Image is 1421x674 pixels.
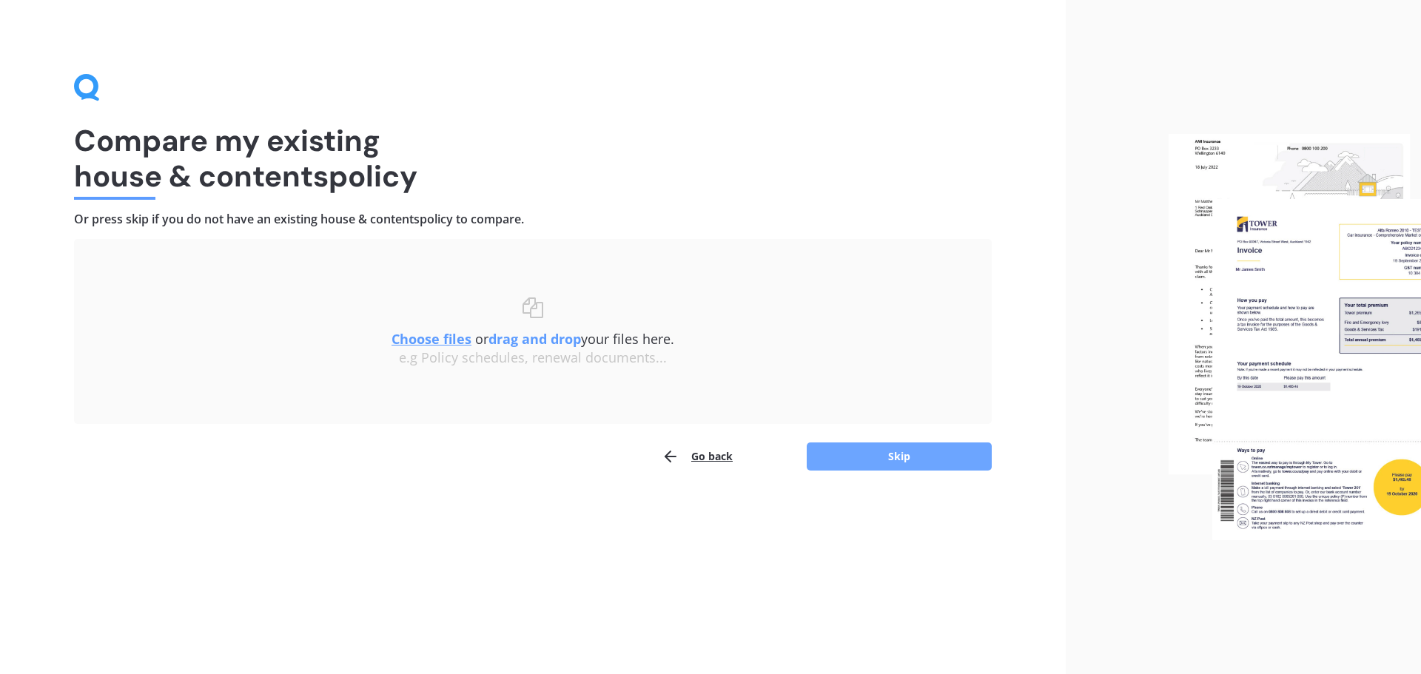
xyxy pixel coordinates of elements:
[662,442,733,471] button: Go back
[74,212,992,227] h4: Or press skip if you do not have an existing house & contents policy to compare.
[392,330,471,348] u: Choose files
[104,350,962,366] div: e.g Policy schedules, renewal documents...
[74,123,992,194] h1: Compare my existing house & contents policy
[1169,134,1421,541] img: files.webp
[807,442,992,471] button: Skip
[392,330,674,348] span: or your files here.
[488,330,581,348] b: drag and drop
